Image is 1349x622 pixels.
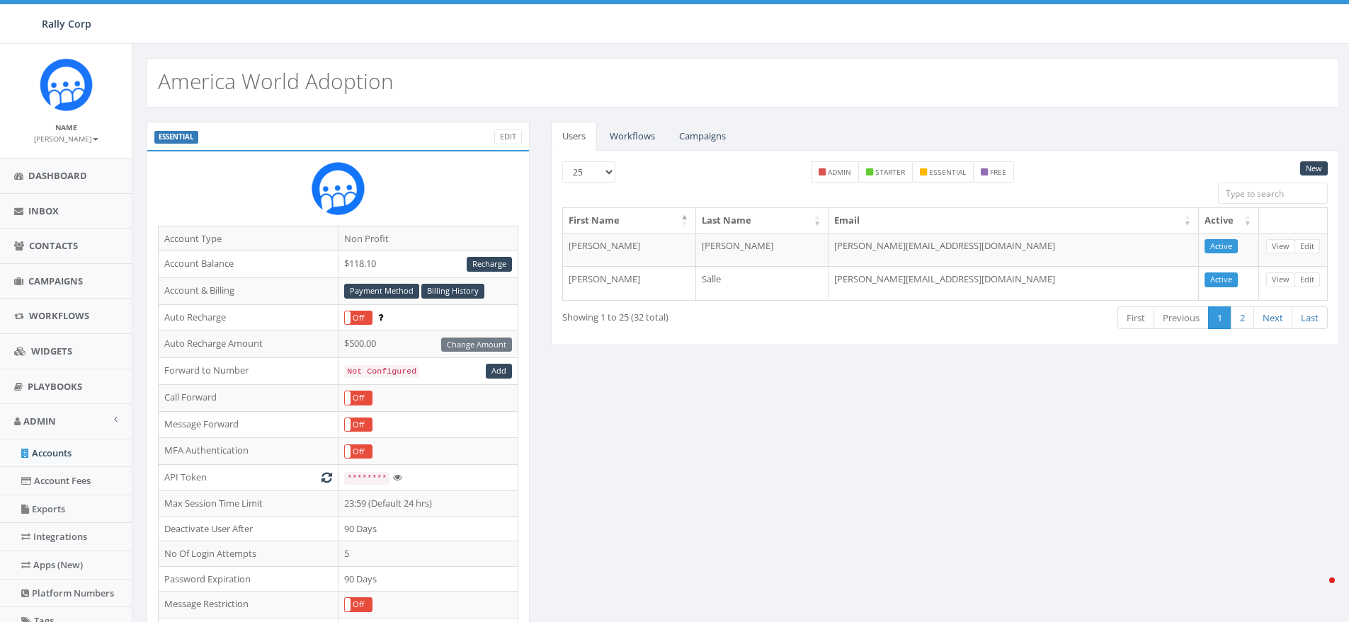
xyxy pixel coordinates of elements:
th: Email: activate to sort column ascending [829,208,1199,233]
a: View [1266,239,1295,254]
td: Account Balance [159,251,338,278]
a: 1 [1208,306,1231,330]
code: Not Configured [344,365,419,378]
a: [PERSON_NAME] [34,132,98,144]
td: MFA Authentication [159,438,338,465]
td: No Of Login Attempts [159,541,338,567]
div: OnOff [344,597,372,612]
td: Account & Billing [159,277,338,304]
div: OnOff [344,311,372,326]
span: Widgets [31,345,72,357]
div: OnOff [344,417,372,432]
small: essential [929,167,966,177]
a: Add [486,364,512,379]
a: Payment Method [344,284,419,299]
td: Non Profit [338,226,518,251]
a: 2 [1231,306,1254,330]
label: Off [345,445,372,459]
img: Rally_Corp_Icon.png [312,162,365,215]
td: 23:59 (Default 24 hrs) [338,490,518,516]
label: Off [345,391,372,405]
th: Last Name: activate to sort column ascending [696,208,829,233]
a: Previous [1154,306,1209,330]
td: Message Restriction [159,592,338,618]
td: Max Session Time Limit [159,490,338,516]
span: Playbooks [28,380,82,393]
a: First [1117,306,1154,330]
span: Workflows [29,309,89,322]
h2: America World Adoption [158,69,394,93]
td: Deactivate User After [159,516,338,541]
td: Account Type [159,226,338,251]
td: 90 Days [338,516,518,541]
span: Contacts [29,239,78,252]
a: Workflows [598,122,666,151]
td: Auto Recharge Amount [159,331,338,358]
iframe: Intercom live chat [1301,574,1335,608]
small: Name [55,122,77,132]
td: [PERSON_NAME] [563,266,695,300]
span: Admin [23,415,56,427]
div: Showing 1 to 25 (32 total) [562,305,869,324]
span: Enable to prevent campaign failure. [378,311,383,323]
a: Active [1205,239,1238,254]
i: Generate New Token [321,473,332,482]
span: Inbox [28,205,59,217]
a: View [1266,272,1295,287]
th: Active: activate to sort column ascending [1199,208,1259,233]
label: Off [345,311,372,325]
td: 5 [338,541,518,567]
label: Off [345,598,372,611]
span: Dashboard [28,169,87,182]
a: Edit [1294,239,1320,254]
td: Forward to Number [159,358,338,385]
small: admin [828,167,851,177]
td: [PERSON_NAME] [563,233,695,267]
a: Billing History [421,284,484,299]
label: Off [345,418,372,432]
a: New [1300,161,1328,176]
a: Recharge [467,257,512,272]
a: Users [551,122,597,151]
td: $500.00 [338,331,518,358]
td: [PERSON_NAME] [696,233,829,267]
a: Campaigns [668,122,737,151]
img: Icon_1.png [40,58,93,111]
span: Rally Corp [42,17,91,30]
td: Message Forward [159,411,338,438]
td: Salle [696,266,829,300]
a: Edit [494,129,522,144]
div: OnOff [344,391,372,405]
div: OnOff [344,444,372,459]
label: ESSENTIAL [154,131,198,144]
small: free [990,167,1006,177]
input: Type to search [1218,183,1328,204]
a: Last [1292,306,1328,330]
td: Password Expiration [159,566,338,592]
td: Auto Recharge [159,304,338,331]
td: [PERSON_NAME][EMAIL_ADDRESS][DOMAIN_NAME] [829,266,1199,300]
small: [PERSON_NAME] [34,134,98,144]
a: Edit [1294,272,1320,287]
td: $118.10 [338,251,518,278]
td: API Token [159,465,338,491]
a: Active [1205,272,1238,287]
a: Next [1253,306,1292,330]
th: First Name: activate to sort column descending [563,208,695,233]
td: [PERSON_NAME][EMAIL_ADDRESS][DOMAIN_NAME] [829,233,1199,267]
td: 90 Days [338,566,518,592]
td: Call Forward [159,384,338,411]
small: starter [875,167,905,177]
span: Campaigns [28,275,83,287]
